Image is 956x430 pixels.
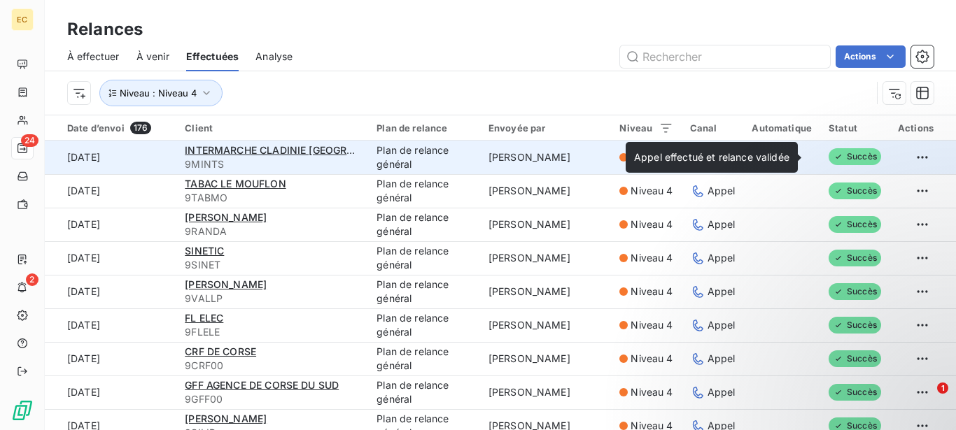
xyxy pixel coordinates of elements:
td: Plan de relance général [368,275,480,308]
div: EC [11,8,34,31]
span: 2 [26,273,38,286]
td: [DATE] [45,208,176,241]
span: 9MINTS [185,157,360,171]
img: Logo LeanPay [11,399,34,422]
iframe: Intercom live chat [908,382,942,416]
td: Plan de relance général [368,141,480,174]
span: 9GFF00 [185,392,360,406]
span: Niveau 4 [631,352,673,366]
div: Niveau [619,122,673,134]
td: [PERSON_NAME] [480,275,612,308]
span: Appel effectué et relance validée [634,151,789,163]
td: Plan de relance général [368,241,480,275]
span: FL ELEC [185,312,223,324]
span: 9VALLP [185,292,360,306]
td: [PERSON_NAME] [480,174,612,208]
td: Plan de relance général [368,174,480,208]
div: Plan de relance [377,122,472,134]
span: Niveau 4 [631,251,673,265]
span: 1 [937,382,948,394]
span: 9TABMO [185,191,360,205]
input: Rechercher [620,45,830,68]
td: Plan de relance général [368,342,480,375]
span: SINETIC [185,245,224,257]
span: 9CRF00 [185,359,360,373]
span: Niveau : Niveau 4 [120,87,197,99]
span: Effectuées [186,50,239,64]
button: Actions [836,45,906,68]
iframe: Intercom notifications message [676,294,956,392]
span: À venir [136,50,169,64]
td: [PERSON_NAME] [480,342,612,375]
td: [PERSON_NAME] [480,308,612,342]
span: Appel [708,217,736,231]
td: [PERSON_NAME] [480,241,612,275]
span: 9FLELE [185,325,360,339]
td: [DATE] [45,342,176,375]
div: Automatique [752,122,812,134]
span: 9RANDA [185,224,360,238]
span: [PERSON_NAME] [185,211,267,223]
span: Appel [708,251,736,265]
span: 24 [21,134,38,147]
span: Succès [829,182,881,199]
td: [PERSON_NAME] [480,141,612,174]
td: [DATE] [45,275,176,308]
td: Plan de relance général [368,208,480,241]
div: Actions [898,122,934,134]
span: Niveau 4 [631,318,673,332]
span: Appel [708,184,736,198]
span: Succès [829,216,881,233]
span: [PERSON_NAME] [185,278,267,290]
td: [DATE] [45,241,176,275]
span: CRF DE CORSE [185,345,256,357]
div: Envoyée par [488,122,603,134]
td: [DATE] [45,174,176,208]
span: Appel [708,285,736,299]
span: 9SINET [185,258,360,272]
span: Appel [708,385,736,399]
span: [PERSON_NAME] [185,413,267,424]
span: INTERMARCHE CLADINIE [GEOGRAPHIC_DATA] [185,144,410,156]
div: Statut [829,122,881,134]
td: Plan de relance général [368,308,480,342]
span: Succès [829,283,881,300]
span: TABAC LE MOUFLON [185,178,286,189]
span: Client [185,122,213,134]
td: Plan de relance général [368,375,480,409]
h3: Relances [67,17,143,42]
span: Succès [829,250,881,266]
span: Succès [829,148,881,165]
td: [PERSON_NAME] [480,375,612,409]
span: 176 [130,122,151,134]
td: [DATE] [45,308,176,342]
div: Canal [690,122,736,134]
span: Niveau 4 [631,285,673,299]
button: Niveau : Niveau 4 [99,80,223,106]
span: À effectuer [67,50,120,64]
td: [DATE] [45,141,176,174]
span: Niveau 4 [631,217,673,231]
div: Date d’envoi [67,122,168,134]
span: Niveau 4 [631,385,673,399]
span: GFF AGENCE DE CORSE DU SUD [185,379,339,391]
td: [DATE] [45,375,176,409]
span: Analyse [255,50,293,64]
span: Niveau 4 [631,184,673,198]
td: [PERSON_NAME] [480,208,612,241]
